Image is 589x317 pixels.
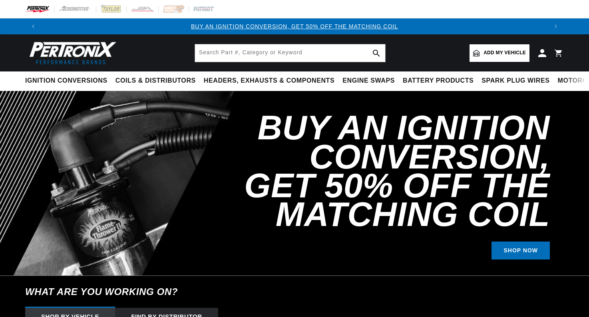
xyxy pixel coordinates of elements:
[195,44,385,62] input: Search Part #, Category or Keyword
[200,71,338,90] summary: Headers, Exhausts & Components
[403,77,474,85] span: Battery Products
[338,71,399,90] summary: Engine Swaps
[478,71,553,90] summary: Spark Plug Wires
[548,18,564,34] button: Translation missing: en.sections.announcements.next_announcement
[208,113,550,229] h2: Buy an Ignition Conversion, Get 50% off the Matching Coil
[5,276,584,308] h6: What are you working on?
[491,242,550,260] a: SHOP NOW
[484,49,526,57] span: Add my vehicle
[399,71,478,90] summary: Battery Products
[111,71,200,90] summary: Coils & Distributors
[191,23,398,30] a: BUY AN IGNITION CONVERSION, GET 50% OFF THE MATCHING COIL
[368,44,385,62] button: search button
[470,44,529,62] a: Add my vehicle
[41,22,548,31] div: 1 of 3
[204,77,334,85] span: Headers, Exhausts & Components
[115,77,196,85] span: Coils & Distributors
[5,18,584,34] slideshow-component: Translation missing: en.sections.announcements.announcement_bar
[41,22,548,31] div: Announcement
[342,77,395,85] span: Engine Swaps
[482,77,549,85] span: Spark Plug Wires
[25,39,117,67] img: Pertronix
[25,77,107,85] span: Ignition Conversions
[25,71,111,90] summary: Ignition Conversions
[25,18,41,34] button: Translation missing: en.sections.announcements.previous_announcement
